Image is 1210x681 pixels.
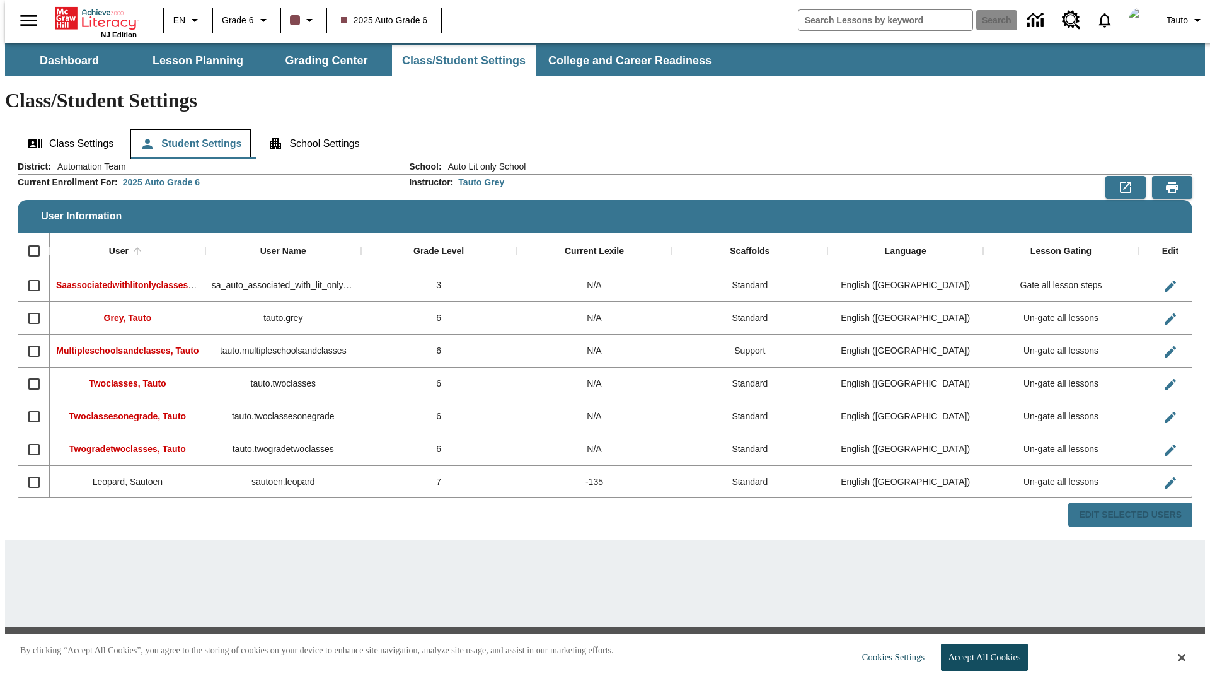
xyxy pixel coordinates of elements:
[827,400,983,433] div: English (US)
[1054,3,1088,37] a: Resource Center, Will open in new tab
[10,2,47,39] button: Open side menu
[565,246,624,257] div: Current Lexile
[1162,246,1178,257] div: Edit
[517,335,672,368] div: N/A
[205,269,361,302] div: sa_auto_associated_with_lit_only_classes
[1158,438,1183,463] button: Edit User
[361,269,517,302] div: 3
[1088,4,1121,37] a: Notifications
[672,400,827,433] div: Standard
[361,433,517,466] div: 6
[6,45,132,76] button: Dashboard
[798,10,972,30] input: search field
[517,433,672,466] div: N/A
[130,129,251,159] button: Student Settings
[205,400,361,433] div: tauto.twoclassesonegrade
[1158,405,1183,430] button: Edit User
[5,45,723,76] div: SubNavbar
[69,411,186,421] span: Twoclassesonegrade, Tauto
[5,89,1205,112] h1: Class/Student Settings
[885,246,926,257] div: Language
[135,45,261,76] button: Lesson Planning
[458,176,504,189] div: Tauto Grey
[101,31,137,38] span: NJ Edition
[983,368,1139,400] div: Un-gate all lessons
[93,477,163,487] span: Leopard, Sautoen
[1105,176,1146,199] button: Export to CSV
[672,466,827,499] div: Standard
[361,302,517,335] div: 6
[361,466,517,499] div: 7
[442,160,526,173] span: Auto Lit only School
[827,269,983,302] div: English (US)
[1178,652,1185,663] button: Close
[222,14,254,27] span: Grade 6
[413,246,464,257] div: Grade Level
[827,335,983,368] div: English (US)
[205,433,361,466] div: tauto.twogradetwoclasses
[168,9,208,32] button: Language: EN, Select a language
[827,368,983,400] div: English (US)
[517,368,672,400] div: N/A
[1158,274,1183,299] button: Edit User
[983,400,1139,433] div: Un-gate all lessons
[1158,372,1183,397] button: Edit User
[41,211,122,222] span: User Information
[851,644,930,670] button: Cookies Settings
[173,14,185,27] span: EN
[341,14,428,27] span: 2025 Auto Grade 6
[538,45,722,76] button: College and Career Readiness
[941,644,1027,671] button: Accept All Cookies
[205,368,361,400] div: tauto.twoclasses
[263,45,389,76] button: Grading Center
[517,302,672,335] div: N/A
[672,368,827,400] div: Standard
[983,302,1139,335] div: Un-gate all lessons
[205,302,361,335] div: tauto.grey
[69,444,186,454] span: Twogradetwoclasses, Tauto
[517,400,672,433] div: N/A
[1121,4,1161,37] button: Select a new avatar
[983,433,1139,466] div: Un-gate all lessons
[827,433,983,466] div: English (US)
[1158,339,1183,364] button: Edit User
[89,378,166,388] span: Twoclasses, Tauto
[109,246,129,257] div: User
[55,4,137,38] div: Home
[55,6,137,31] a: Home
[672,335,827,368] div: Support
[18,177,118,188] h2: Current Enrollment For :
[672,269,827,302] div: Standard
[983,335,1139,368] div: Un-gate all lessons
[18,160,1192,528] div: User Information
[1158,306,1183,332] button: Edit User
[409,177,453,188] h2: Instructor :
[827,466,983,499] div: English (US)
[205,466,361,499] div: sautoen.leopard
[730,246,769,257] div: Scaffolds
[51,160,126,173] span: Automation Team
[517,466,672,499] div: -135
[104,313,152,323] span: Grey, Tauto
[258,129,369,159] button: School Settings
[260,246,306,257] div: User Name
[361,400,517,433] div: 6
[1152,176,1192,199] button: Print Preview
[827,302,983,335] div: English (US)
[672,302,827,335] div: Standard
[205,335,361,368] div: tauto.multipleschoolsandclasses
[672,433,827,466] div: Standard
[123,176,200,189] div: 2025 Auto Grade 6
[1167,14,1188,27] span: Tauto
[20,644,614,657] p: By clicking “Accept All Cookies”, you agree to the storing of cookies on your device to enhance s...
[983,269,1139,302] div: Gate all lesson steps
[1161,9,1210,32] button: Profile/Settings
[18,129,124,159] button: Class Settings
[361,335,517,368] div: 6
[361,368,517,400] div: 6
[1129,8,1154,33] img: Avatar
[56,346,199,356] span: Multipleschoolsandclasses, Tauto
[18,129,1192,159] div: Class/Student Settings
[517,269,672,302] div: N/A
[285,9,322,32] button: Class color is dark brown. Change class color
